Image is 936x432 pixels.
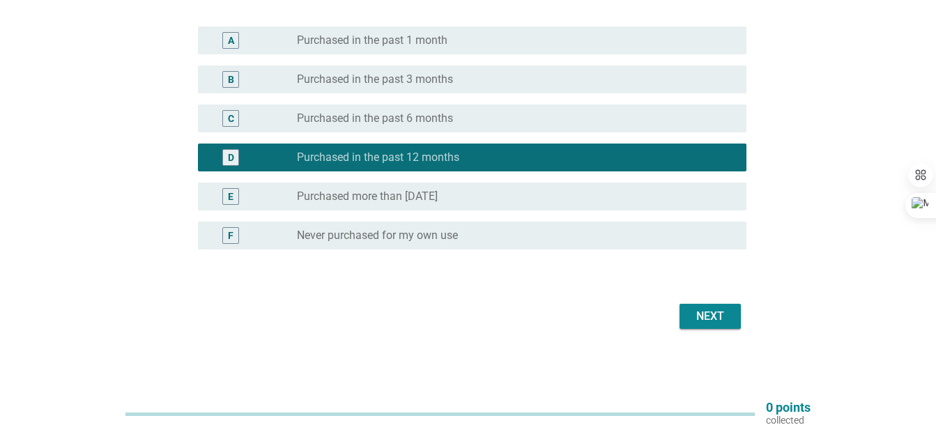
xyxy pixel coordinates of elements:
[691,308,730,325] div: Next
[228,33,234,48] div: A
[228,229,233,243] div: F
[297,190,438,203] label: Purchased more than [DATE]
[228,111,234,126] div: C
[297,72,453,86] label: Purchased in the past 3 months
[228,151,234,165] div: D
[228,72,234,87] div: B
[680,304,741,329] button: Next
[297,151,459,164] label: Purchased in the past 12 months
[766,414,811,426] p: collected
[766,401,811,414] p: 0 points
[297,33,447,47] label: Purchased in the past 1 month
[228,190,233,204] div: E
[297,229,458,242] label: Never purchased for my own use
[297,111,453,125] label: Purchased in the past 6 months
